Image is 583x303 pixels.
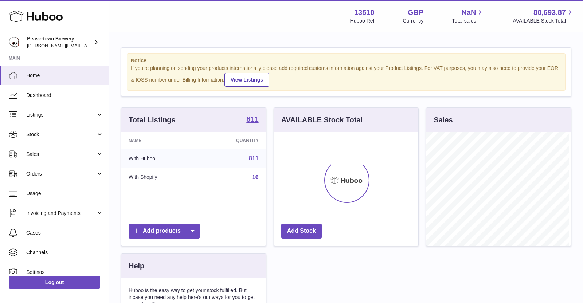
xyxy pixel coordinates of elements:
span: Cases [26,229,103,236]
span: [PERSON_NAME][EMAIL_ADDRESS][PERSON_NAME][DOMAIN_NAME] [27,43,185,48]
span: Orders [26,170,96,177]
img: richard.gilbert-cross@beavertownbrewery.co.uk [9,37,20,48]
div: Beavertown Brewery [27,35,93,49]
a: Add products [129,224,200,239]
h3: Sales [434,115,453,125]
strong: GBP [408,8,423,17]
a: NaN Total sales [452,8,484,24]
span: Sales [26,151,96,158]
a: View Listings [224,73,269,87]
h3: AVAILABLE Stock Total [281,115,363,125]
span: Settings [26,269,103,276]
span: Invoicing and Payments [26,210,96,217]
span: 80,693.87 [533,8,566,17]
strong: 811 [246,115,258,123]
a: Add Stock [281,224,322,239]
a: 811 [246,115,258,124]
a: 80,693.87 AVAILABLE Stock Total [513,8,574,24]
td: With Huboo [121,149,199,168]
td: With Shopify [121,168,199,187]
th: Quantity [199,132,266,149]
div: If you're planning on sending your products internationally please add required customs informati... [131,65,562,87]
h3: Total Listings [129,115,176,125]
div: Currency [403,17,424,24]
h3: Help [129,261,144,271]
a: 16 [252,174,259,180]
span: Usage [26,190,103,197]
span: Listings [26,111,96,118]
span: Total sales [452,17,484,24]
th: Name [121,132,199,149]
span: AVAILABLE Stock Total [513,17,574,24]
span: Home [26,72,103,79]
a: 811 [249,155,259,161]
span: Stock [26,131,96,138]
strong: 13510 [354,8,375,17]
a: Log out [9,276,100,289]
span: Dashboard [26,92,103,99]
div: Huboo Ref [350,17,375,24]
span: NaN [461,8,476,17]
span: Channels [26,249,103,256]
strong: Notice [131,57,562,64]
